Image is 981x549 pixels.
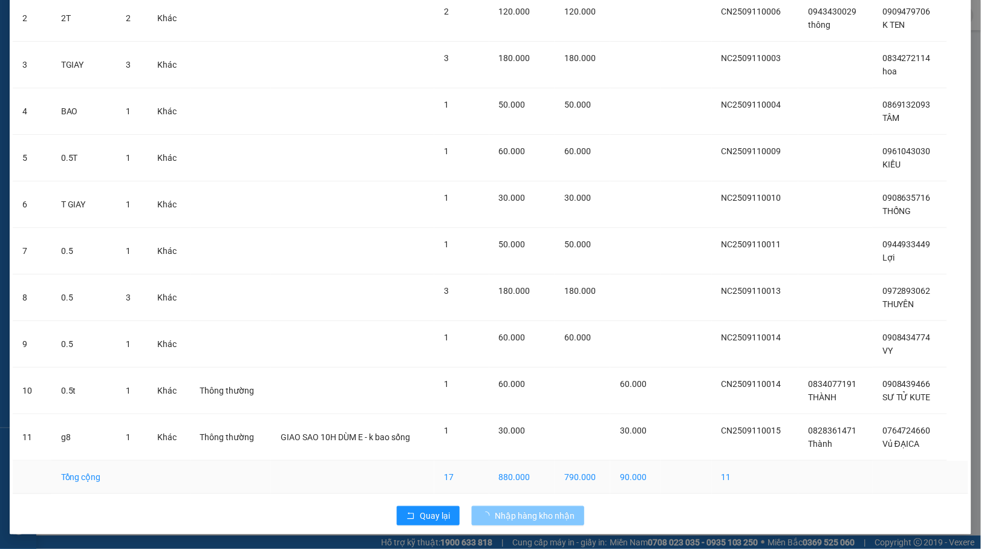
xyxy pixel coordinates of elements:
td: 880.000 [489,461,555,494]
span: 0908434774 [882,333,931,342]
span: 50.000 [499,100,526,109]
td: Khác [148,274,191,321]
button: rollbackQuay lại [397,506,460,525]
span: 180.000 [564,53,596,63]
span: 3 [126,293,131,302]
span: NC2509110014 [722,333,781,342]
td: BAO [51,88,116,135]
td: Khác [148,181,191,228]
span: 1 [444,333,449,342]
td: 0.5 [51,228,116,274]
td: 11 [712,461,799,494]
span: K TEN [882,20,905,30]
span: 0828361471 [808,426,856,435]
td: 0.5t [51,368,116,414]
span: Lợi [882,253,895,262]
td: 8 [13,274,51,321]
span: 3 [444,53,449,63]
span: 180.000 [564,286,596,296]
span: 1 [126,153,131,163]
span: 1 [126,106,131,116]
span: 120.000 [499,7,530,16]
span: NC2509110011 [722,239,781,249]
td: Khác [148,321,191,368]
span: 60.000 [499,379,526,389]
td: 5 [13,135,51,181]
td: 0.5 [51,321,116,368]
td: 10 [13,368,51,414]
td: 6 [13,181,51,228]
span: 50.000 [499,239,526,249]
span: 0834272114 [882,53,931,63]
span: 1 [126,432,131,442]
td: Khác [148,414,191,461]
span: THỐNG [882,206,911,216]
td: 9 [13,321,51,368]
span: 0943430029 [808,7,856,16]
td: Tổng cộng [51,461,116,494]
span: 0764724660 [882,426,931,435]
span: 1 [126,386,131,395]
span: 60.000 [564,333,591,342]
span: CN2509110014 [722,379,781,389]
span: THUYÊN [882,299,914,309]
span: 1 [126,200,131,209]
span: 0961043030 [882,146,931,156]
span: CN2509110015 [722,426,781,435]
td: 3 [13,42,51,88]
span: 50.000 [564,100,591,109]
td: Khác [148,368,191,414]
td: 0.5T [51,135,116,181]
span: THÀNH [808,392,836,402]
td: 17 [434,461,489,494]
span: 0834077191 [808,379,856,389]
span: 3 [126,60,131,70]
span: 0908635716 [882,193,931,203]
span: 1 [444,193,449,203]
span: GIAO SAO 10H DÙM E - k bao sống [281,432,410,442]
span: 30.000 [564,193,591,203]
span: Nhập hàng kho nhận [495,509,575,522]
span: NC2509110003 [722,53,781,63]
span: 0972893062 [882,286,931,296]
td: 11 [13,414,51,461]
span: 60.000 [499,333,526,342]
span: 1 [126,246,131,256]
span: NC2509110004 [722,100,781,109]
span: 0908439466 [882,379,931,389]
td: 0.5 [51,274,116,321]
td: Khác [148,228,191,274]
td: Khác [148,88,191,135]
span: hoa [882,67,897,76]
span: VY [882,346,893,356]
span: 30.000 [499,193,526,203]
span: 60.000 [620,379,647,389]
span: Vủ ĐẠICA [882,439,919,449]
span: 2 [444,7,449,16]
td: Khác [148,42,191,88]
span: 50.000 [564,239,591,249]
td: 7 [13,228,51,274]
td: g8 [51,414,116,461]
span: 180.000 [499,53,530,63]
span: NC2509110013 [722,286,781,296]
td: 90.000 [610,461,660,494]
td: TGIAY [51,42,116,88]
td: Khác [148,135,191,181]
span: 0944933449 [882,239,931,249]
button: Nhập hàng kho nhận [472,506,584,525]
span: 2 [126,13,131,23]
span: CN2509110009 [722,146,781,156]
span: Quay lại [420,509,450,522]
span: CN2509110006 [722,7,781,16]
span: 3 [444,286,449,296]
span: 1 [444,426,449,435]
span: 1 [444,100,449,109]
td: Thông thường [191,368,272,414]
span: SƯ TỬ KUTE [882,392,931,402]
span: 120.000 [564,7,596,16]
td: Thông thường [191,414,272,461]
span: 0909479706 [882,7,931,16]
span: TÂM [882,113,899,123]
span: 1 [444,239,449,249]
